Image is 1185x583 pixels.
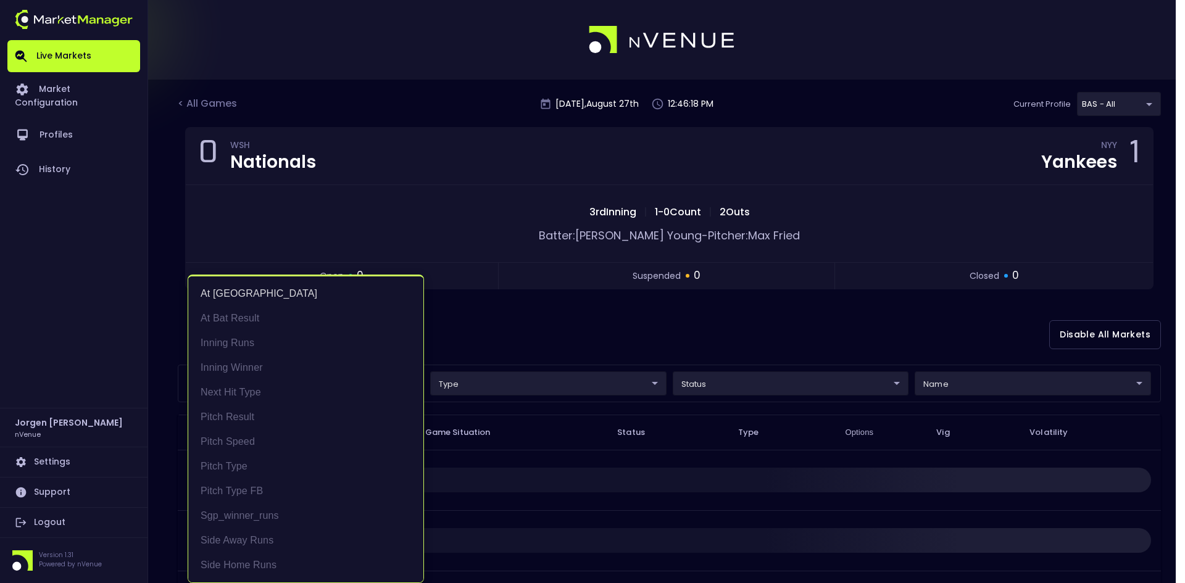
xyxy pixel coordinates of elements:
[188,553,423,577] li: Side Home Runs
[188,306,423,331] li: At Bat Result
[188,380,423,405] li: Next Hit Type
[188,528,423,553] li: Side Away Runs
[188,429,423,454] li: Pitch Speed
[188,503,423,528] li: sgp_winner_runs
[188,331,423,355] li: Inning Runs
[188,454,423,479] li: Pitch Type
[188,479,423,503] li: Pitch Type FB
[188,281,423,306] li: At [GEOGRAPHIC_DATA]
[188,405,423,429] li: Pitch Result
[188,355,423,380] li: Inning Winner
